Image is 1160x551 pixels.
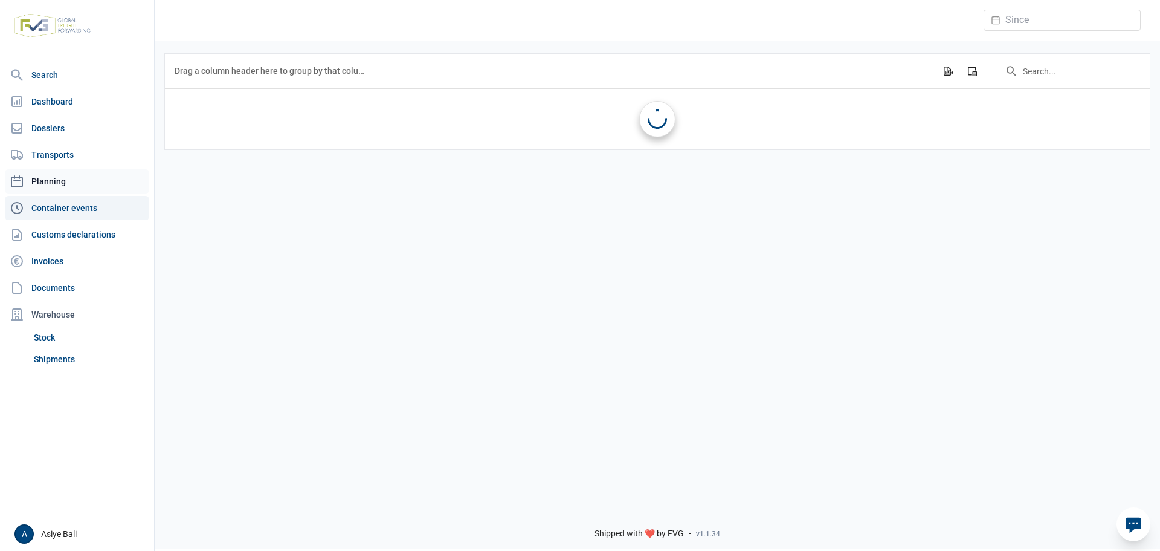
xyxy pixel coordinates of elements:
div: Drag a column header here to group by that column [175,61,369,80]
a: Search [5,63,149,87]
div: Data grid toolbar [175,54,1140,88]
a: Shipments [29,348,149,370]
a: Dossiers [5,116,149,140]
button: A [14,524,34,544]
a: Invoices [5,249,149,273]
a: Customs declarations [5,223,149,247]
span: - [689,529,691,540]
a: Transports [5,143,149,167]
input: Search in the data grid [995,56,1140,85]
div: Column Chooser [961,60,983,82]
div: Asiye Bali [14,524,147,544]
span: v1.1.34 [696,529,720,539]
div: Warehouse [5,302,149,327]
a: Dashboard [5,90,149,114]
input: Since [984,10,1141,31]
div: Export all data to Excel [936,60,958,82]
a: Stock [29,327,149,348]
a: Container events [5,196,149,220]
a: Documents [5,276,149,300]
div: Loading... [648,109,667,129]
img: FVG - Global freight forwarding [10,9,95,42]
a: Planning [5,169,149,194]
div: Datepicker input [984,10,1141,31]
span: Shipped with ❤️ by FVG [594,529,684,540]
